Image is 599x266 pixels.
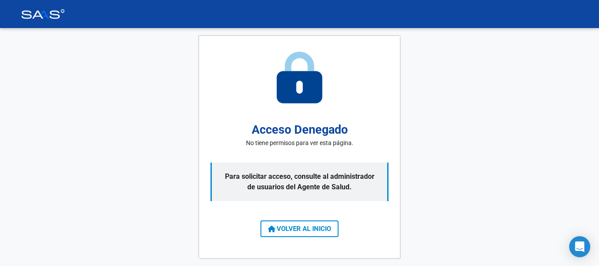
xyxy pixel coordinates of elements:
[260,220,339,237] button: VOLVER AL INICIO
[252,121,348,139] h2: Acceso Denegado
[246,138,353,148] p: No tiene permisos para ver esta página.
[210,163,389,201] p: Para solicitar acceso, consulte al administrador de usuarios del Agente de Salud.
[268,225,331,233] span: VOLVER AL INICIO
[569,236,590,257] div: Open Intercom Messenger
[277,52,322,103] img: access-denied
[21,9,65,19] img: Logo SAAS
